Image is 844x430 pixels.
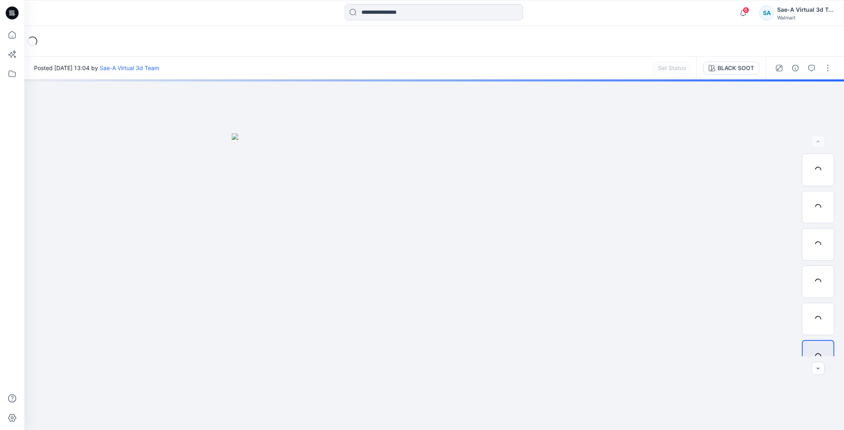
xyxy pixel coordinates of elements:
button: Details [789,62,802,75]
div: SA [759,6,774,20]
a: Sae-A Virtual 3d Team [100,64,159,71]
button: BLACK SOOT [703,62,759,75]
div: BLACK SOOT [718,64,754,73]
div: Sae-A Virtual 3d Team [777,5,834,15]
span: Posted [DATE] 13:04 by [34,64,159,72]
div: Walmart [777,15,834,21]
span: 6 [743,7,749,13]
